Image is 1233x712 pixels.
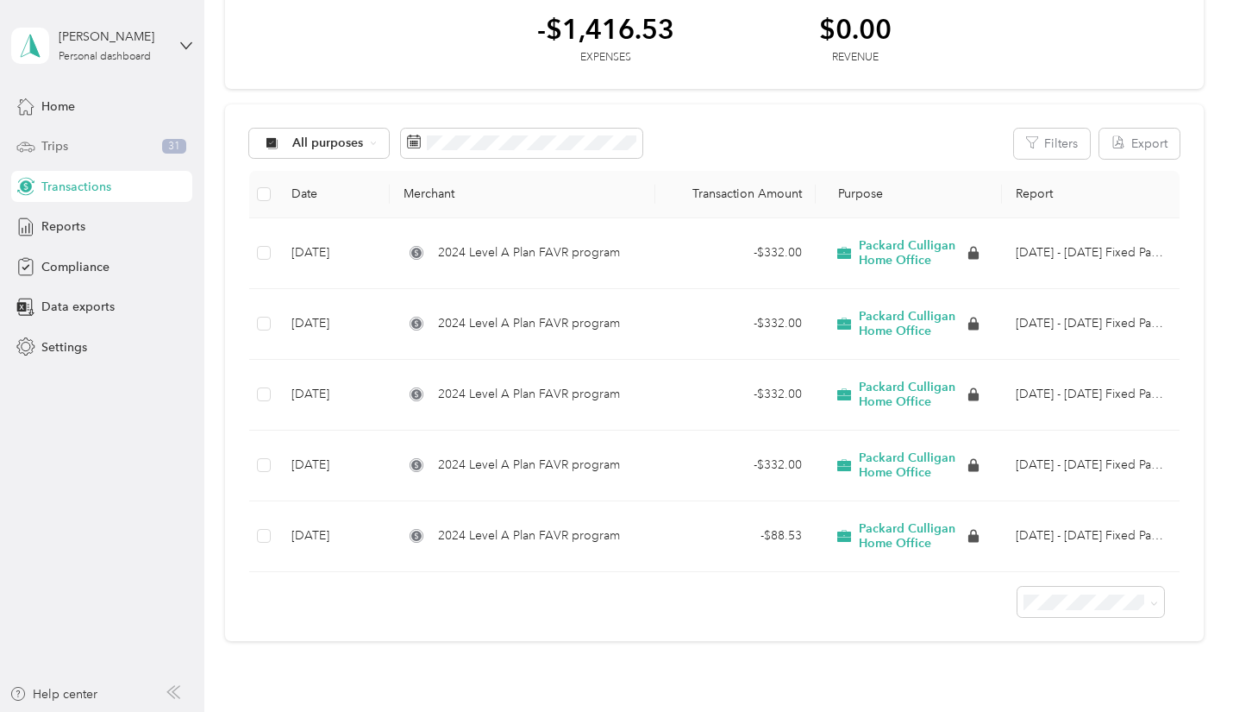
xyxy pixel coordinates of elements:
[278,431,390,501] td: [DATE]
[1002,289,1180,360] td: Sep 1 - 30, 2025 Fixed Payment
[292,137,364,149] span: All purposes
[9,685,97,703] button: Help center
[829,186,884,201] span: Purpose
[1002,171,1180,218] th: Report
[438,314,620,333] span: 2024 Level A Plan FAVR program
[655,171,815,218] th: Transaction Amount
[41,298,115,316] span: Data exports
[278,360,390,431] td: [DATE]
[41,258,110,276] span: Compliance
[669,314,801,333] div: - $332.00
[819,14,892,44] div: $0.00
[438,526,620,545] span: 2024 Level A Plan FAVR program
[1136,615,1233,712] iframe: Everlance-gr Chat Button Frame
[669,456,801,475] div: - $332.00
[59,52,151,62] div: Personal dashboard
[669,243,801,262] div: - $332.00
[1002,501,1180,572] td: Jul 1 - 31, 2025 Fixed Payment
[41,217,85,236] span: Reports
[438,456,620,475] span: 2024 Level A Plan FAVR program
[278,218,390,289] td: [DATE]
[41,178,111,196] span: Transactions
[1002,218,1180,289] td: Oct 1 - 31, 2025 Fixed Payment
[819,50,892,66] div: Revenue
[390,171,656,218] th: Merchant
[41,338,87,356] span: Settings
[1099,129,1180,159] button: Export
[859,309,965,339] span: Packard Culligan Home Office
[669,385,801,404] div: - $332.00
[278,289,390,360] td: [DATE]
[1014,129,1090,159] button: Filters
[278,501,390,572] td: [DATE]
[1002,431,1180,501] td: Jul 1 - 31, 2025 Fixed Payment
[438,385,620,404] span: 2024 Level A Plan FAVR program
[278,171,390,218] th: Date
[41,137,68,155] span: Trips
[537,14,674,44] div: -$1,416.53
[859,521,965,551] span: Packard Culligan Home Office
[537,50,674,66] div: Expenses
[859,238,965,268] span: Packard Culligan Home Office
[859,380,965,410] span: Packard Culligan Home Office
[859,451,965,481] span: Packard Culligan Home Office
[41,98,75,116] span: Home
[162,139,186,154] span: 31
[1002,360,1180,431] td: Aug 1 - 31, 2025 Fixed Payment
[59,28,166,46] div: [PERSON_NAME]
[669,526,801,545] div: - $88.53
[438,243,620,262] span: 2024 Level A Plan FAVR program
